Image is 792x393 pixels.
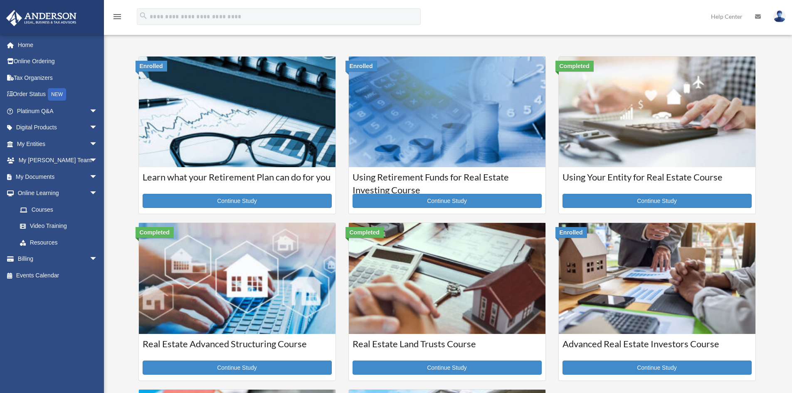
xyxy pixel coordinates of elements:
a: Continue Study [563,194,752,208]
a: Continue Study [353,361,542,375]
div: Enrolled [136,61,167,72]
a: Tax Organizers [6,69,110,86]
a: Courses [12,201,106,218]
div: Enrolled [555,227,587,238]
h3: Using Retirement Funds for Real Estate Investing Course [353,171,542,192]
a: Continue Study [353,194,542,208]
div: Completed [555,61,594,72]
a: Online Learningarrow_drop_down [6,185,110,202]
a: Digital Productsarrow_drop_down [6,119,110,136]
a: Resources [12,234,110,251]
a: Platinum Q&Aarrow_drop_down [6,103,110,119]
a: My [PERSON_NAME] Teamarrow_drop_down [6,152,110,169]
i: search [139,11,148,20]
a: Online Ordering [6,53,110,70]
a: Billingarrow_drop_down [6,251,110,267]
a: menu [112,15,122,22]
h3: Advanced Real Estate Investors Course [563,338,752,358]
h3: Real Estate Land Trusts Course [353,338,542,358]
span: arrow_drop_down [89,103,106,120]
i: menu [112,12,122,22]
div: Enrolled [345,61,377,72]
a: My Entitiesarrow_drop_down [6,136,110,152]
div: Completed [136,227,174,238]
a: Events Calendar [6,267,110,284]
span: arrow_drop_down [89,136,106,153]
a: My Documentsarrow_drop_down [6,168,110,185]
h3: Using Your Entity for Real Estate Course [563,171,752,192]
div: NEW [48,88,66,101]
div: Completed [345,227,384,238]
a: Continue Study [143,361,332,375]
img: User Pic [773,10,786,22]
a: Video Training [12,218,110,235]
a: Home [6,37,110,53]
h3: Learn what your Retirement Plan can do for you [143,171,332,192]
span: arrow_drop_down [89,251,106,268]
a: Continue Study [563,361,752,375]
span: arrow_drop_down [89,168,106,185]
a: Continue Study [143,194,332,208]
span: arrow_drop_down [89,119,106,136]
img: Anderson Advisors Platinum Portal [4,10,79,26]
h3: Real Estate Advanced Structuring Course [143,338,332,358]
a: Order StatusNEW [6,86,110,103]
span: arrow_drop_down [89,185,106,202]
span: arrow_drop_down [89,152,106,169]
